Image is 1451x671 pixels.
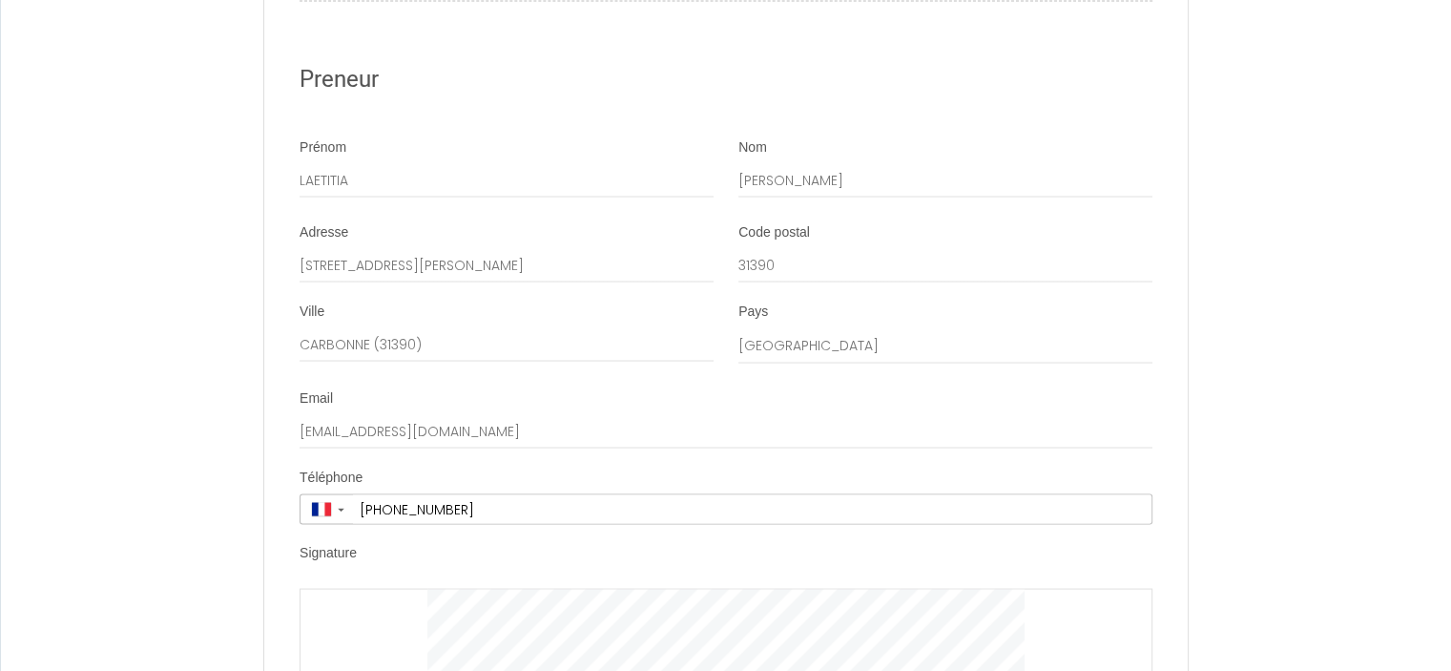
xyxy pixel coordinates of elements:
label: Email [300,388,333,408]
label: Adresse [300,222,348,241]
span: ▼ [336,505,346,513]
label: Pays [738,302,768,321]
label: Prénom [300,137,346,157]
label: Code postal [738,222,810,241]
label: Téléphone [300,468,363,487]
label: Nom [738,137,767,157]
label: Ville [300,302,324,321]
label: Signature [300,543,357,562]
h2: Preneur [300,60,1152,97]
input: +33 6 12 34 56 78 [353,494,1151,523]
